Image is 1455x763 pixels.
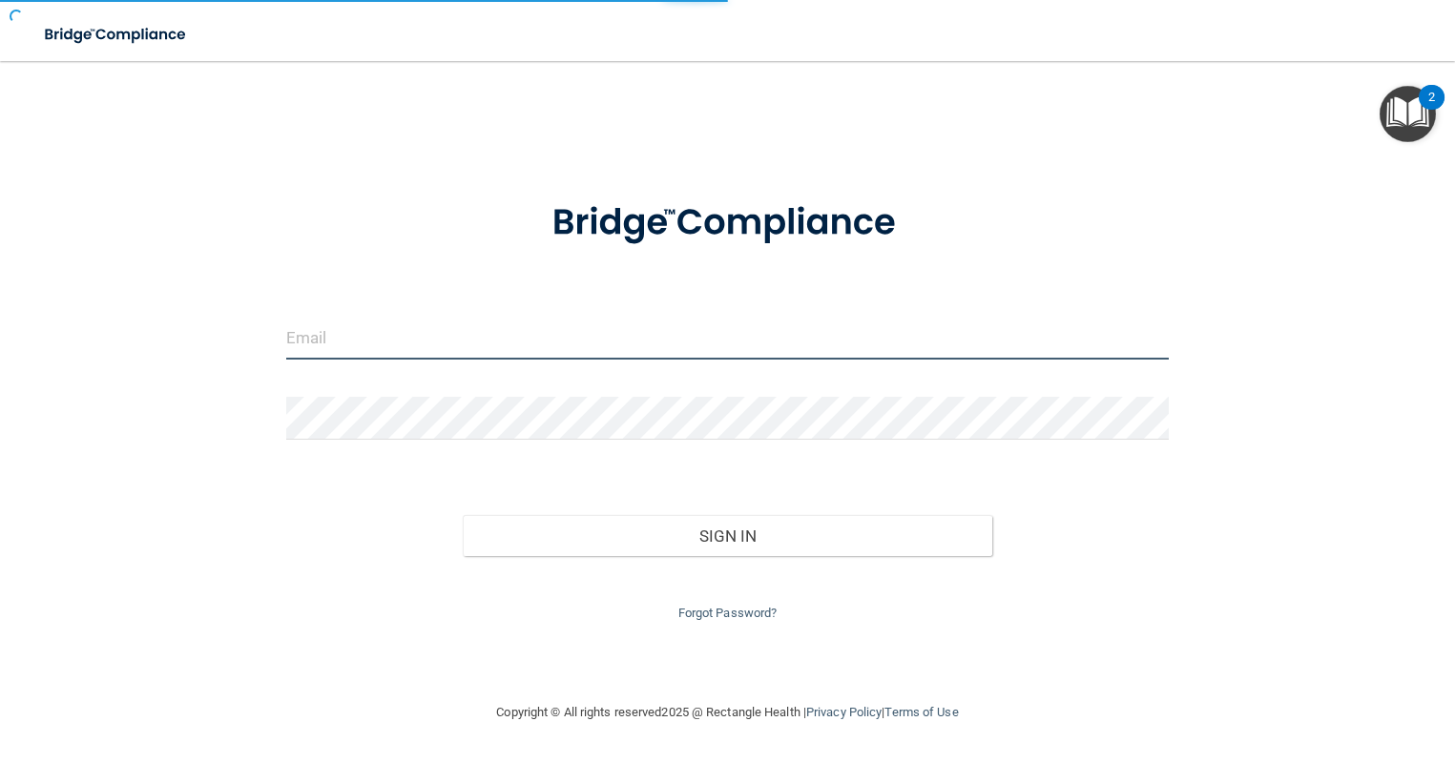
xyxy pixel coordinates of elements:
[514,175,941,271] img: bridge_compliance_login_screen.278c3ca4.svg
[380,682,1076,743] div: Copyright © All rights reserved 2025 @ Rectangle Health | |
[286,317,1169,360] input: Email
[678,606,778,620] a: Forgot Password?
[1125,628,1432,704] iframe: Drift Widget Chat Controller
[884,705,958,719] a: Terms of Use
[1428,97,1435,122] div: 2
[463,515,992,557] button: Sign In
[806,705,882,719] a: Privacy Policy
[1380,86,1436,142] button: Open Resource Center, 2 new notifications
[29,15,204,54] img: bridge_compliance_login_screen.278c3ca4.svg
